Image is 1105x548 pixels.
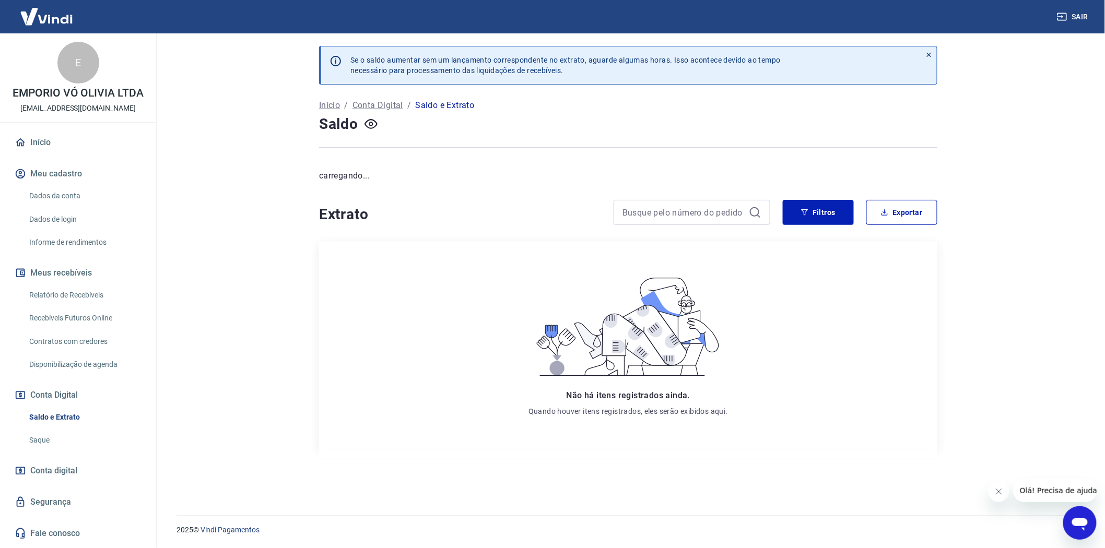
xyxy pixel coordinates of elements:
[25,209,144,230] a: Dados de login
[25,430,144,451] a: Saque
[25,354,144,375] a: Disponibilização de agenda
[177,525,1080,535] p: 2025 ©
[13,491,144,514] a: Segurança
[201,526,260,534] a: Vindi Pagamentos
[13,88,144,99] p: EMPORIO VÓ OLIVIA LTDA
[783,200,854,225] button: Filtros
[13,131,144,154] a: Início
[319,114,358,135] h4: Saldo
[866,200,937,225] button: Exportar
[25,185,144,207] a: Dados da conta
[1055,7,1092,27] button: Sair
[567,390,690,400] span: Não há itens registrados ainda.
[415,99,474,112] p: Saldo e Extrato
[319,99,340,112] a: Início
[25,331,144,352] a: Contratos com credores
[20,103,136,114] p: [EMAIL_ADDRESS][DOMAIN_NAME]
[13,459,144,482] a: Conta digital
[622,205,745,220] input: Busque pelo número do pedido
[989,481,1009,502] iframe: Fechar mensagem
[13,522,144,545] a: Fale conosco
[13,261,144,284] button: Meus recebíveis
[30,463,77,478] span: Conta digital
[25,407,144,428] a: Saldo e Extrato
[407,99,411,112] p: /
[352,99,403,112] a: Conta Digital
[350,55,781,76] p: Se o saldo aumentar sem um lançamento correspondente no extrato, aguarde algumas horas. Isso acon...
[57,42,99,84] div: E
[13,384,144,407] button: Conta Digital
[25,307,144,329] a: Recebíveis Futuros Online
[344,99,348,112] p: /
[25,232,144,253] a: Informe de rendimentos
[319,170,937,182] p: carregando...
[25,284,144,306] a: Relatório de Recebíveis
[13,1,80,32] img: Vindi
[528,406,728,416] p: Quando houver itens registrados, eles serão exibidos aqui.
[319,204,601,225] h4: Extrato
[13,162,144,185] button: Meu cadastro
[6,7,88,16] span: Olá! Precisa de ajuda?
[1014,479,1097,502] iframe: Mensagem da empresa
[1063,506,1097,540] iframe: Botão para abrir a janela de mensagens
